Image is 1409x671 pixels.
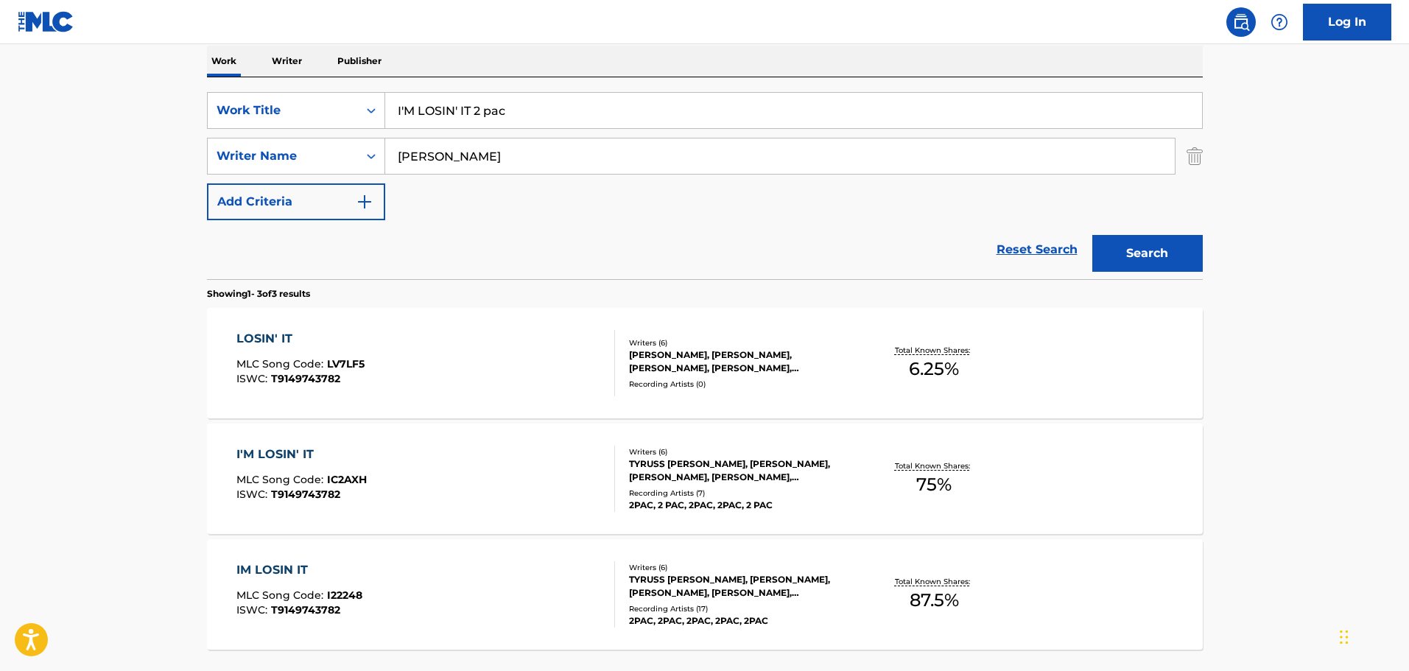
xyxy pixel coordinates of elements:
[236,357,327,370] span: MLC Song Code :
[236,589,327,602] span: MLC Song Code :
[327,473,367,486] span: IC2AXH
[1303,4,1391,41] a: Log In
[207,308,1203,418] a: LOSIN' ITMLC Song Code:LV7LF5ISWC:T9149743782Writers (6)[PERSON_NAME], [PERSON_NAME], [PERSON_NAM...
[267,46,306,77] p: Writer
[236,446,367,463] div: I'M LOSIN' IT
[629,614,851,628] div: 2PAC, 2PAC, 2PAC, 2PAC, 2PAC
[333,46,386,77] p: Publisher
[910,587,959,614] span: 87.5 %
[1335,600,1409,671] iframe: Chat Widget
[909,356,959,382] span: 6.25 %
[1092,235,1203,272] button: Search
[236,473,327,486] span: MLC Song Code :
[629,337,851,348] div: Writers ( 6 )
[327,589,362,602] span: I22248
[327,357,365,370] span: LV7LF5
[629,379,851,390] div: Recording Artists ( 0 )
[207,183,385,220] button: Add Criteria
[916,471,952,498] span: 75 %
[356,193,373,211] img: 9d2ae6d4665cec9f34b9.svg
[895,345,974,356] p: Total Known Shares:
[236,603,271,616] span: ISWC :
[895,460,974,471] p: Total Known Shares:
[217,147,349,165] div: Writer Name
[629,562,851,573] div: Writers ( 6 )
[236,330,365,348] div: LOSIN' IT
[629,457,851,484] div: TYRUSS [PERSON_NAME], [PERSON_NAME], [PERSON_NAME], [PERSON_NAME], [PERSON_NAME], [PERSON_NAME] [...
[629,348,851,375] div: [PERSON_NAME], [PERSON_NAME], [PERSON_NAME], [PERSON_NAME], [PERSON_NAME], [PERSON_NAME]
[1271,13,1288,31] img: help
[271,603,340,616] span: T9149743782
[207,539,1203,650] a: IM LOSIN ITMLC Song Code:I22248ISWC:T9149743782Writers (6)TYRUSS [PERSON_NAME], [PERSON_NAME], [P...
[1265,7,1294,37] div: Help
[236,561,362,579] div: IM LOSIN IT
[629,488,851,499] div: Recording Artists ( 7 )
[271,488,340,501] span: T9149743782
[207,287,310,301] p: Showing 1 - 3 of 3 results
[1226,7,1256,37] a: Public Search
[271,372,340,385] span: T9149743782
[207,46,241,77] p: Work
[207,424,1203,534] a: I'M LOSIN' ITMLC Song Code:IC2AXHISWC:T9149743782Writers (6)TYRUSS [PERSON_NAME], [PERSON_NAME], ...
[1187,138,1203,175] img: Delete Criterion
[236,372,271,385] span: ISWC :
[629,499,851,512] div: 2PAC, 2 PAC, 2PAC, 2PAC, 2 PAC
[207,92,1203,279] form: Search Form
[629,603,851,614] div: Recording Artists ( 17 )
[895,576,974,587] p: Total Known Shares:
[1340,615,1349,659] div: Drag
[989,233,1085,266] a: Reset Search
[236,488,271,501] span: ISWC :
[629,573,851,600] div: TYRUSS [PERSON_NAME], [PERSON_NAME], [PERSON_NAME], [PERSON_NAME], [PERSON_NAME], [PERSON_NAME] [...
[629,446,851,457] div: Writers ( 6 )
[217,102,349,119] div: Work Title
[18,11,74,32] img: MLC Logo
[1232,13,1250,31] img: search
